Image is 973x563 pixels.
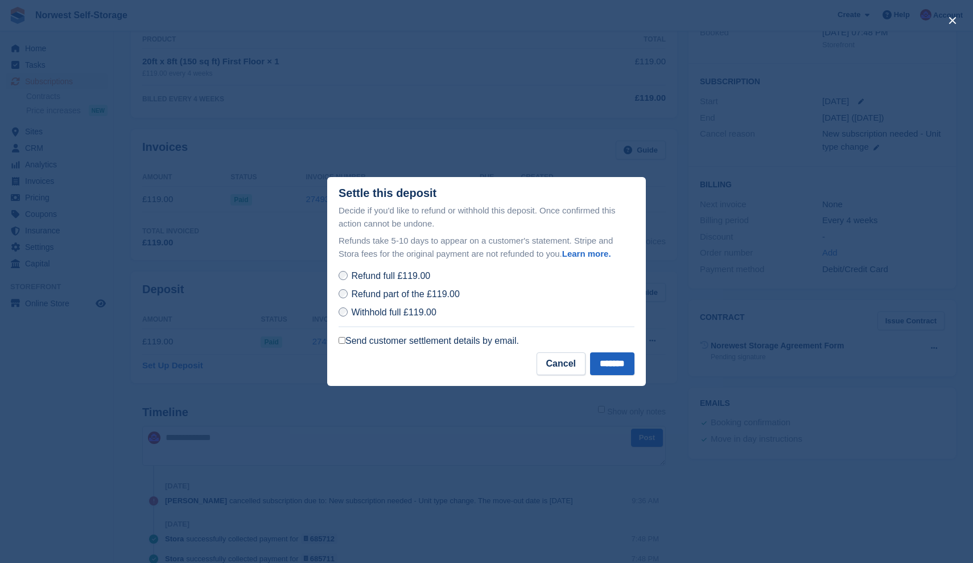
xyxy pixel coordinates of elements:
[351,271,430,281] span: Refund full £119.00
[339,335,519,347] label: Send customer settlement details by email.
[339,204,634,230] p: Decide if you'd like to refund or withhold this deposit. Once confirmed this action cannot be und...
[339,235,634,260] p: Refunds take 5-10 days to appear on a customer's statement. Stripe and Stora fees for the origina...
[339,271,348,280] input: Refund full £119.00
[943,11,962,30] button: close
[351,289,459,299] span: Refund part of the £119.00
[339,187,436,200] div: Settle this deposit
[339,289,348,298] input: Refund part of the £119.00
[562,249,611,258] a: Learn more.
[351,307,436,317] span: Withhold full £119.00
[339,307,348,317] input: Withhold full £119.00
[537,352,586,375] button: Cancel
[339,337,345,344] input: Send customer settlement details by email.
